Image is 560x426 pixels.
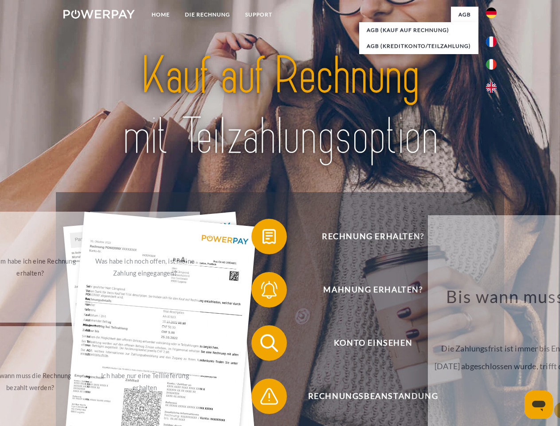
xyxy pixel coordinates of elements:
img: fr [486,36,497,47]
button: Konto einsehen [251,325,482,361]
a: AGB (Kreditkonto/Teilzahlung) [359,38,478,54]
span: Konto einsehen [264,325,482,361]
a: agb [451,7,478,23]
a: SUPPORT [238,7,280,23]
span: Rechnungsbeanstandung [264,379,482,414]
button: Rechnungsbeanstandung [251,379,482,414]
a: DIE RECHNUNG [177,7,238,23]
img: qb_warning.svg [258,385,280,407]
a: Home [144,7,177,23]
a: AGB (Kauf auf Rechnung) [359,22,478,38]
img: en [486,82,497,93]
a: Was habe ich noch offen, ist meine Zahlung eingegangen? [90,212,200,323]
iframe: Schaltfläche zum Öffnen des Messaging-Fensters [525,390,553,419]
div: Was habe ich noch offen, ist meine Zahlung eingegangen? [95,255,195,279]
img: title-powerpay_de.svg [85,43,475,170]
img: qb_search.svg [258,332,280,354]
img: it [486,59,497,70]
img: logo-powerpay-white.svg [63,10,135,19]
div: Ich habe nur eine Teillieferung erhalten [95,370,195,394]
img: de [486,8,497,18]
